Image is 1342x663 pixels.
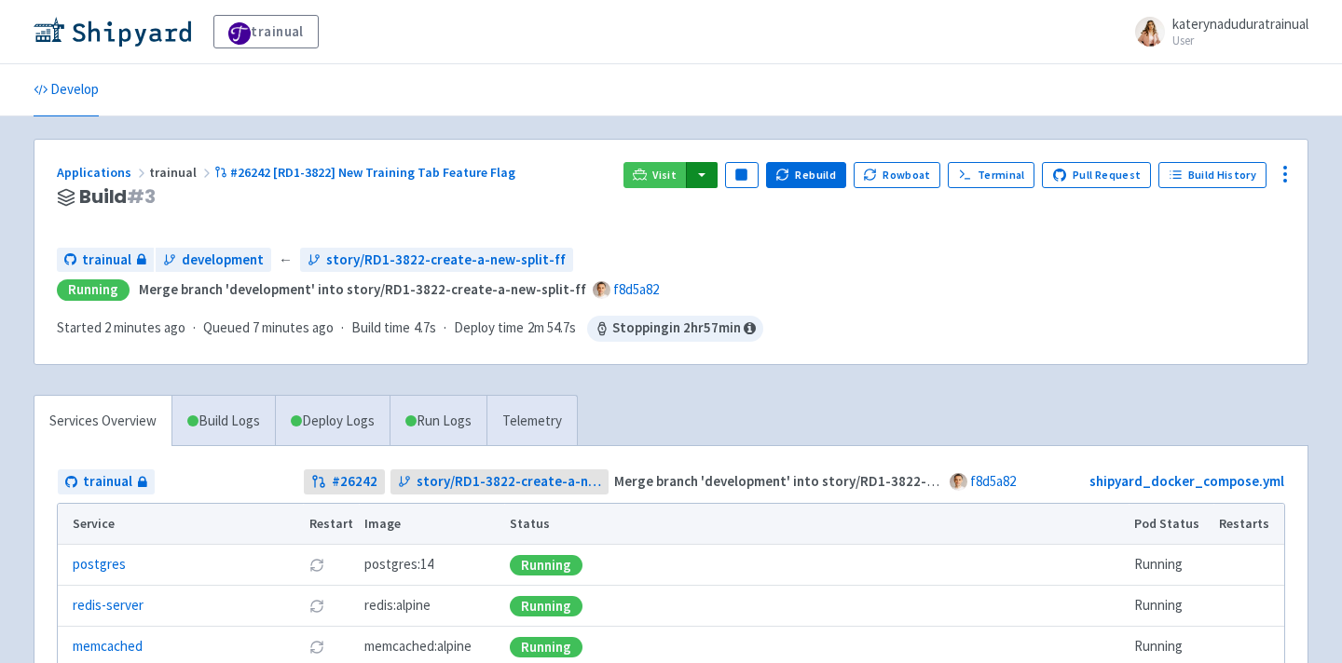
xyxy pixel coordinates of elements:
[172,396,275,447] a: Build Logs
[326,250,566,271] span: story/RD1-3822-create-a-new-split-ff
[970,472,1016,490] a: f8d5a82
[1124,17,1308,47] a: katerynaduduratrainual User
[34,64,99,116] a: Develop
[127,183,156,210] span: # 3
[614,472,1061,490] strong: Merge branch 'development' into story/RD1-3822-create-a-new-split-ff
[300,248,573,273] a: story/RD1-3822-create-a-new-split-ff
[73,595,144,616] a: redis-server
[1172,15,1308,33] span: katerynaduduratrainual
[156,248,271,273] a: development
[364,554,433,575] span: postgres:14
[214,164,518,181] a: #26242 [RD1-3822] New Training Tab Feature Flag
[57,248,154,273] a: trainual
[58,469,155,494] a: trainual
[34,17,191,47] img: Shipyard logo
[766,162,846,188] button: Rebuild
[510,596,582,616] div: Running
[351,318,410,339] span: Build time
[213,15,319,48] a: trainual
[417,471,602,493] span: story/RD1-3822-create-a-new-split-ff
[1129,545,1213,586] td: Running
[414,318,436,339] span: 4.7s
[332,471,377,493] strong: # 26242
[623,162,687,188] a: Visit
[309,599,324,614] button: Restart pod
[1158,162,1267,188] a: Build History
[57,318,185,336] span: Started
[83,471,132,493] span: trainual
[309,640,324,655] button: Restart pod
[454,318,524,339] span: Deploy time
[854,162,941,188] button: Rowboat
[486,396,577,447] a: Telemetry
[390,396,486,447] a: Run Logs
[1213,504,1284,545] th: Restarts
[275,396,390,447] a: Deploy Logs
[182,250,264,271] span: development
[948,162,1034,188] a: Terminal
[303,504,359,545] th: Restart
[57,279,130,301] div: Running
[139,280,586,298] strong: Merge branch 'development' into story/RD1-3822-create-a-new-split-ff
[57,164,149,181] a: Applications
[1089,472,1284,490] a: shipyard_docker_compose.yml
[203,318,334,336] span: Queued
[510,637,582,657] div: Running
[253,318,334,336] time: 7 minutes ago
[279,250,293,271] span: ←
[73,554,126,575] a: postgres
[149,164,214,181] span: trainual
[57,316,763,342] div: · · ·
[725,162,759,188] button: Pause
[652,168,677,183] span: Visit
[58,504,303,545] th: Service
[1172,34,1308,47] small: User
[73,636,143,657] a: memcached
[364,595,431,616] span: redis:alpine
[613,280,659,298] a: f8d5a82
[587,316,763,342] span: Stopping in 2 hr 57 min
[79,186,156,208] span: Build
[510,555,582,575] div: Running
[304,469,385,494] a: #26242
[104,318,185,336] time: 2 minutes ago
[364,636,472,657] span: memcached:alpine
[359,504,504,545] th: Image
[1129,586,1213,627] td: Running
[1129,504,1213,545] th: Pod Status
[504,504,1129,545] th: Status
[82,250,131,271] span: trainual
[309,558,324,573] button: Restart pod
[527,318,576,339] span: 2m 54.7s
[390,469,609,494] a: story/RD1-3822-create-a-new-split-ff
[34,396,171,447] a: Services Overview
[1042,162,1151,188] a: Pull Request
